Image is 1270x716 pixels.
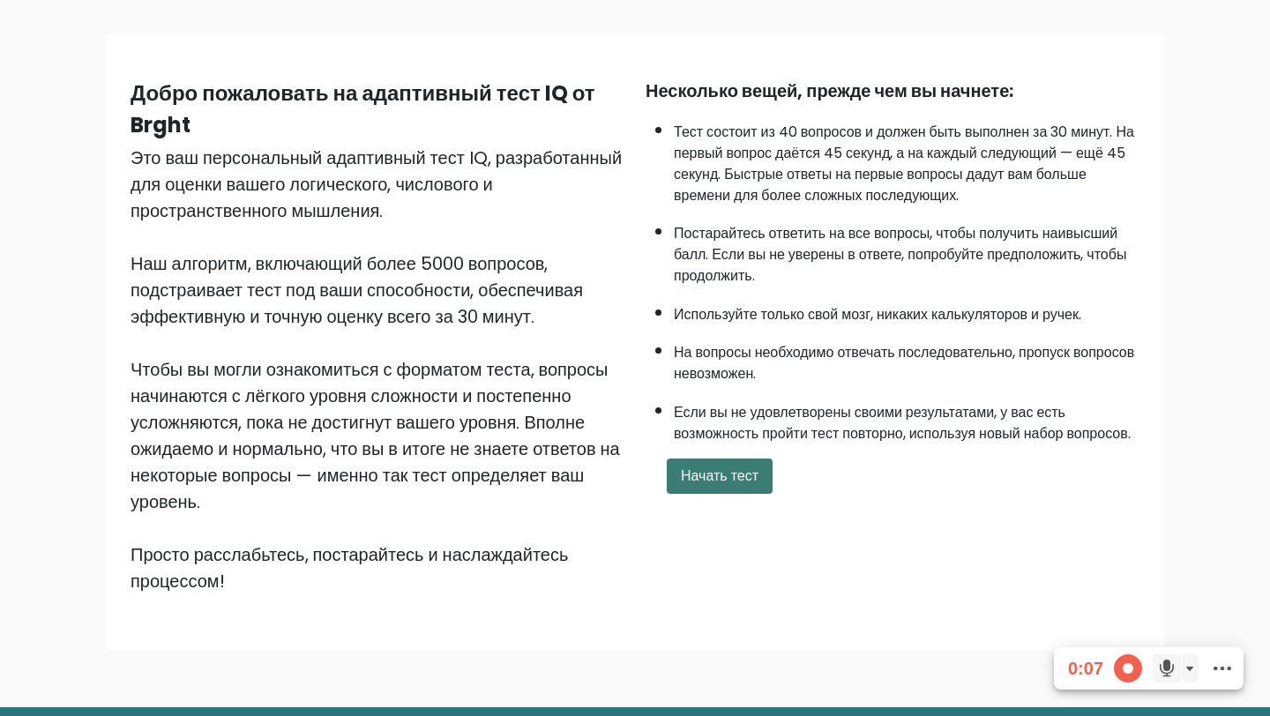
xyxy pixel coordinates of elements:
[674,122,1134,205] font: Тест состоит из 40 вопросов и должен быть выполнен за 30 минут. На первый вопрос даётся 45 секунд...
[131,357,620,514] font: Чтобы вы могли ознакомиться с форматом теста, вопросы начинаются с лёгкого уровня сложности и пос...
[131,145,622,223] font: Это ваш персональный адаптивный тест IQ, разработанный для оценки вашего логического, числового и...
[131,78,595,139] font: Добро пожаловать на адаптивный тест IQ от Brght
[681,466,758,486] font: Начать тест
[674,402,1131,444] font: Если вы не удовлетворены своими результатами, у вас есть возможность пройти тест повторно, исполь...
[674,223,1126,286] font: Постарайтесь ответить на все вопросы, чтобы получить наивысший балл. Если вы не уверены в ответе,...
[674,304,1081,324] font: Используйте только свой мозг, никаких калькуляторов и ручек.
[131,542,568,593] font: Просто расслабьтесь, постарайтесь и наслаждайтесь процессом!
[131,251,583,329] font: Наш алгоритм, включающий более 5000 вопросов, подстраивает тест под ваши способности, обеспечивая...
[674,342,1134,384] font: На вопросы необходимо отвечать последовательно, пропуск вопросов невозможен.
[667,459,773,494] button: Начать тест
[646,78,1013,103] font: Несколько вещей, прежде чем вы начнете:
